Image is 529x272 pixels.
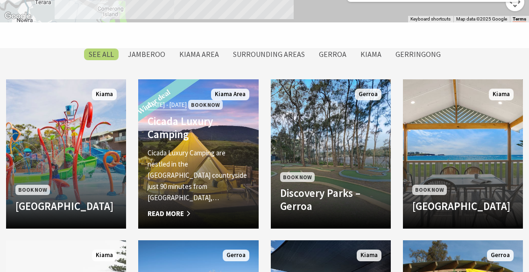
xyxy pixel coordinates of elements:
h4: [GEOGRAPHIC_DATA] [15,200,117,213]
label: Jamberoo [123,49,170,60]
span: Map data ©2025 Google [456,16,507,21]
label: Gerroa [314,49,351,60]
span: Gerroa [355,89,381,100]
label: SEE All [84,49,119,60]
span: Book Now [188,100,223,110]
span: Book Now [412,185,447,195]
h4: Discovery Parks – Gerroa [280,187,381,212]
label: Gerringong [391,49,445,60]
a: Book Now Discovery Parks – Gerroa Gerroa [271,79,391,229]
a: Another Image Used [DATE] - [DATE] Book Now Cicada Luxury Camping Cicada Luxury Camping are nestl... [138,79,258,229]
label: Kiama [356,49,386,60]
span: Kiama [489,89,514,100]
p: Cicada Luxury Camping are nestled in the [GEOGRAPHIC_DATA] countryside just 90 minutes from [GEOG... [148,147,249,203]
h4: [GEOGRAPHIC_DATA] [412,200,514,213]
img: Google [2,10,33,22]
span: Kiama [357,250,381,261]
label: Surrounding Areas [228,49,310,60]
span: Kiama [92,89,117,100]
span: Kiama Area [211,89,249,100]
button: Keyboard shortcuts [410,16,451,22]
span: Gerroa [487,250,514,261]
a: Book Now [GEOGRAPHIC_DATA] Kiama [6,79,126,229]
span: Kiama [92,250,117,261]
a: Terms (opens in new tab) [513,16,526,22]
a: Book Now [GEOGRAPHIC_DATA] Kiama [403,79,523,229]
h4: Cicada Luxury Camping [148,115,249,140]
span: Read More [148,208,249,219]
span: Gerroa [223,250,249,261]
span: Book Now [280,172,315,182]
label: Kiama Area [175,49,224,60]
a: Click to see this area on Google Maps [2,10,33,22]
span: Book Now [15,185,50,195]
